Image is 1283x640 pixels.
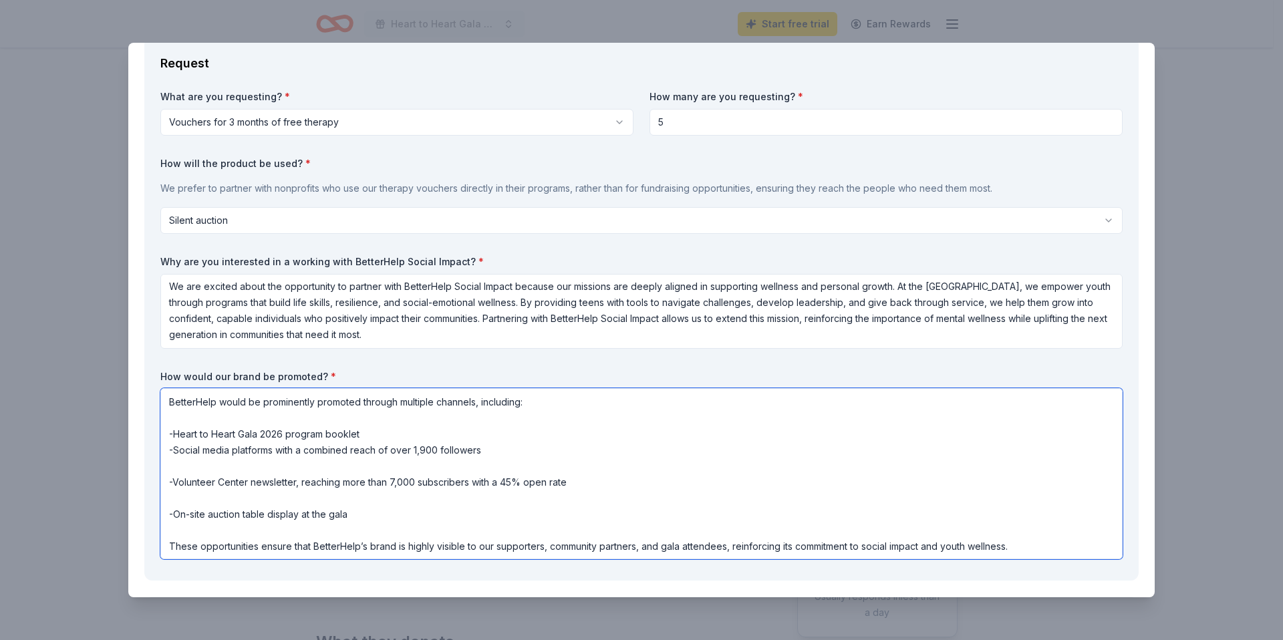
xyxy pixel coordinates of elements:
[160,157,1123,170] label: How will the product be used?
[160,90,633,104] label: What are you requesting?
[160,388,1123,559] textarea: BetterHelp would be prominently promoted through multiple channels, including: -Heart to Heart Ga...
[160,255,1123,269] label: Why are you interested in a working with BetterHelp Social Impact?
[160,180,1123,196] p: We prefer to partner with nonprofits who use our therapy vouchers directly in their programs, rat...
[650,90,1123,104] label: How many are you requesting?
[160,370,1123,383] label: How would our brand be promoted?
[160,274,1123,349] textarea: We are excited about the opportunity to partner with BetterHelp Social Impact because our mission...
[160,53,1123,74] div: Request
